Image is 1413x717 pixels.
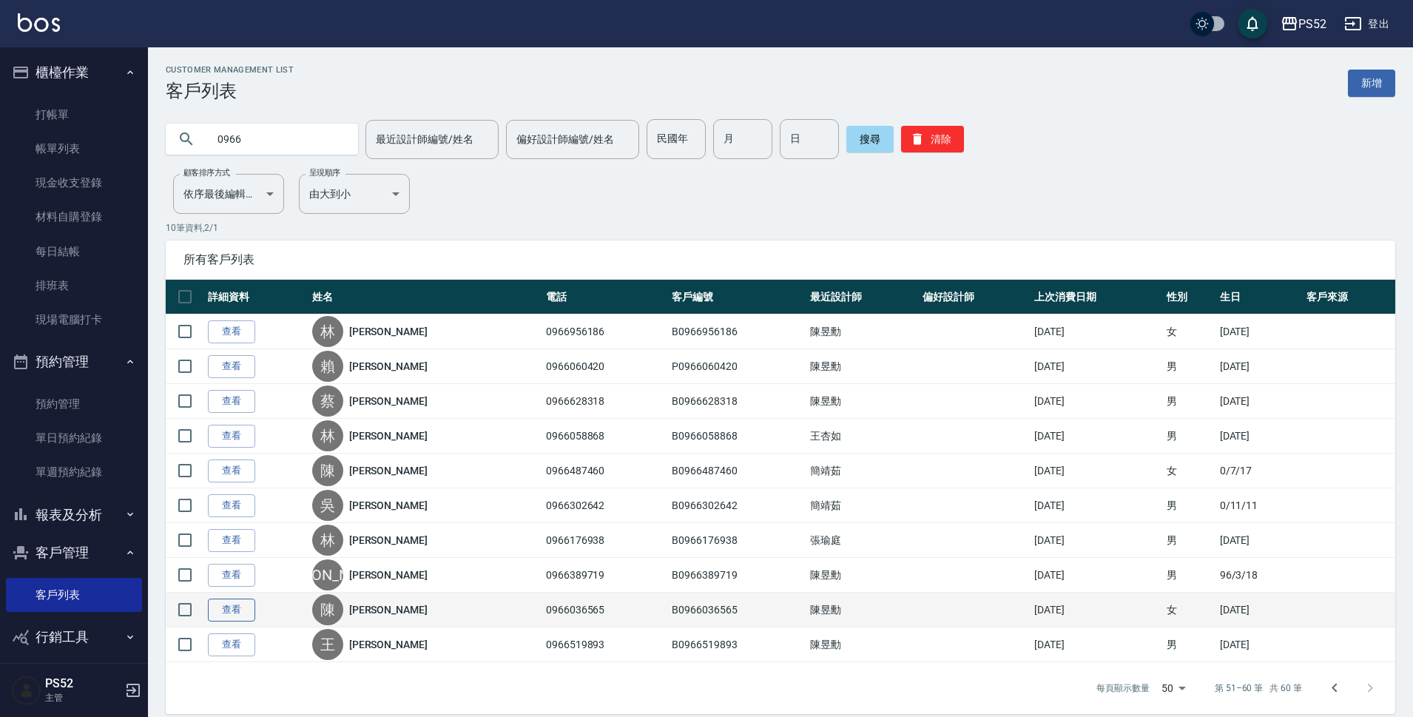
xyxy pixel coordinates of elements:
[1216,627,1303,662] td: [DATE]
[6,166,142,200] a: 現金收支登錄
[668,627,806,662] td: B0966519893
[1156,668,1191,708] div: 50
[312,594,343,625] div: 陳
[1298,15,1326,33] div: PS52
[166,65,294,75] h2: Customer Management List
[309,167,340,178] label: 呈現順序
[1216,454,1303,488] td: 0/7/17
[12,676,41,705] img: Person
[668,488,806,523] td: B0966302642
[901,126,964,152] button: 清除
[846,126,894,152] button: 搜尋
[6,618,142,656] button: 行銷工具
[6,455,142,489] a: 單週預約紀錄
[542,558,668,593] td: 0966389719
[806,523,919,558] td: 張瑜庭
[1238,9,1267,38] button: save
[1031,384,1162,419] td: [DATE]
[542,488,668,523] td: 0966302642
[6,578,142,612] a: 客戶列表
[1215,681,1302,695] p: 第 51–60 筆 共 60 筆
[6,343,142,381] button: 預約管理
[1163,593,1216,627] td: 女
[208,425,255,448] a: 查看
[1303,280,1395,314] th: 客戶來源
[1163,627,1216,662] td: 男
[6,303,142,337] a: 現場電腦打卡
[806,454,919,488] td: 簡靖茹
[806,593,919,627] td: 陳昱勳
[6,132,142,166] a: 帳單列表
[1275,9,1332,39] button: PS52
[542,280,668,314] th: 電話
[1216,488,1303,523] td: 0/11/11
[204,280,308,314] th: 詳細資料
[542,593,668,627] td: 0966036565
[1163,523,1216,558] td: 男
[312,559,343,590] div: [PERSON_NAME]
[1031,593,1162,627] td: [DATE]
[349,463,428,478] a: [PERSON_NAME]
[919,280,1031,314] th: 偏好設計師
[1031,558,1162,593] td: [DATE]
[166,81,294,101] h3: 客戶列表
[806,558,919,593] td: 陳昱勳
[208,529,255,552] a: 查看
[1031,280,1162,314] th: 上次消費日期
[1163,488,1216,523] td: 男
[183,167,230,178] label: 顧客排序方式
[208,460,255,482] a: 查看
[208,633,255,656] a: 查看
[183,252,1377,267] span: 所有客戶列表
[1216,349,1303,384] td: [DATE]
[349,394,428,408] a: [PERSON_NAME]
[208,355,255,378] a: 查看
[668,384,806,419] td: B0966628318
[668,558,806,593] td: B0966389719
[542,419,668,454] td: 0966058868
[1031,314,1162,349] td: [DATE]
[542,454,668,488] td: 0966487460
[542,384,668,419] td: 0966628318
[1031,488,1162,523] td: [DATE]
[208,390,255,413] a: 查看
[1216,280,1303,314] th: 生日
[806,384,919,419] td: 陳昱勳
[45,676,121,691] h5: PS52
[668,314,806,349] td: B0966956186
[1163,314,1216,349] td: 女
[349,324,428,339] a: [PERSON_NAME]
[308,280,542,314] th: 姓名
[668,593,806,627] td: B0966036565
[208,494,255,517] a: 查看
[208,564,255,587] a: 查看
[18,13,60,32] img: Logo
[6,387,142,421] a: 預約管理
[1163,280,1216,314] th: 性別
[1216,558,1303,593] td: 96/3/18
[542,627,668,662] td: 0966519893
[1163,419,1216,454] td: 男
[349,359,428,374] a: [PERSON_NAME]
[668,349,806,384] td: P0966060420
[1348,70,1395,97] a: 新增
[1216,523,1303,558] td: [DATE]
[1216,384,1303,419] td: [DATE]
[1163,454,1216,488] td: 女
[542,523,668,558] td: 0966176938
[6,200,142,234] a: 材料自購登錄
[349,602,428,617] a: [PERSON_NAME]
[806,419,919,454] td: 王杏如
[1338,10,1395,38] button: 登出
[349,637,428,652] a: [PERSON_NAME]
[1031,349,1162,384] td: [DATE]
[312,629,343,660] div: 王
[806,314,919,349] td: 陳昱勳
[349,498,428,513] a: [PERSON_NAME]
[45,691,121,704] p: 主管
[542,349,668,384] td: 0966060420
[6,421,142,455] a: 單日預約紀錄
[312,490,343,521] div: 吳
[207,119,346,159] input: 搜尋關鍵字
[806,627,919,662] td: 陳昱勳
